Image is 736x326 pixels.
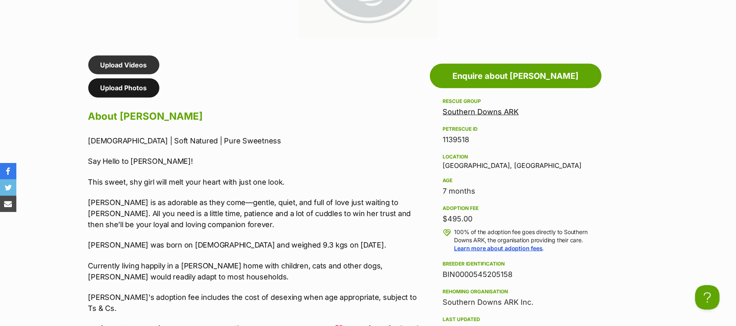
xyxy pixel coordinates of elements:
p: [PERSON_NAME] is as adorable as they come—gentle, quiet, and full of love just waiting to [PERSON... [88,197,426,230]
div: Age [443,177,588,184]
div: Location [443,154,588,160]
div: 1139518 [443,134,588,145]
div: [GEOGRAPHIC_DATA], [GEOGRAPHIC_DATA] [443,152,588,169]
h2: About [PERSON_NAME] [88,107,426,125]
a: Enquire about [PERSON_NAME] [430,64,602,88]
div: 7 months [443,185,588,197]
div: Rescue group [443,98,588,105]
p: Say Hello to [PERSON_NAME]! [88,156,426,167]
iframe: Help Scout Beacon - Open [695,285,720,310]
div: BIN0000545205158 [443,269,588,280]
p: [PERSON_NAME] was born on [DEMOGRAPHIC_DATA] and weighed 9.3 kgs on [DATE]. [88,239,426,250]
a: Learn more about adoption fees [454,245,543,252]
a: Upload Photos [88,78,159,97]
p: Currently living happily in a [PERSON_NAME] home with children, cats and other dogs, [PERSON_NAME... [88,260,426,282]
div: $495.00 [443,213,588,225]
a: Southern Downs ARK [443,107,519,116]
p: 100% of the adoption fee goes directly to Southern Downs ARK, the organisation providing their ca... [454,228,588,252]
p: This sweet, shy girl will melt your heart with just one look. [88,176,426,188]
a: Upload Videos [88,56,159,74]
div: Adoption fee [443,205,588,212]
div: Southern Downs ARK Inc. [443,297,588,308]
p: [DEMOGRAPHIC_DATA] | Soft Natured | Pure Sweetness [88,135,426,146]
div: Breeder identification [443,261,588,267]
div: PetRescue ID [443,126,588,132]
div: Rehoming organisation [443,288,588,295]
p: [PERSON_NAME]'s adoption fee includes the cost of desexing when age appropriate, subject to Ts & Cs. [88,292,426,314]
div: Last updated [443,316,588,323]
